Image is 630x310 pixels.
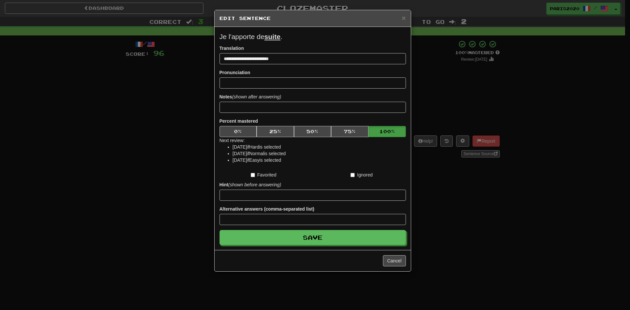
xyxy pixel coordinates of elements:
button: 50% [294,126,331,137]
label: Ignored [350,172,372,178]
div: Next review: [220,137,406,163]
button: Close [402,14,406,21]
button: 100% [368,126,406,137]
button: Cancel [383,255,406,266]
label: Notes [220,93,281,100]
button: Save [220,230,406,245]
h5: Edit Sentence [220,15,406,22]
em: (shown before answering) [228,182,281,187]
em: (shown after answering) [232,94,281,99]
input: Favorited [251,173,255,177]
span: × [402,14,406,22]
label: Translation [220,45,244,52]
button: 25% [257,126,294,137]
u: suite [264,33,281,40]
label: Favorited [251,172,276,178]
label: Hint [220,181,281,188]
li: [DATE] if Hard is selected [233,144,406,150]
button: 75% [331,126,368,137]
input: Ignored [350,173,355,177]
p: Je l'apporte de . [220,32,406,42]
label: Alternative answers (comma-separated list) [220,206,314,212]
li: [DATE] if Easy is selected [233,157,406,163]
div: Percent mastered [220,126,406,137]
button: 0% [220,126,257,137]
label: Percent mastered [220,118,258,124]
label: Pronunciation [220,69,250,76]
li: [DATE] if Normal is selected [233,150,406,157]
